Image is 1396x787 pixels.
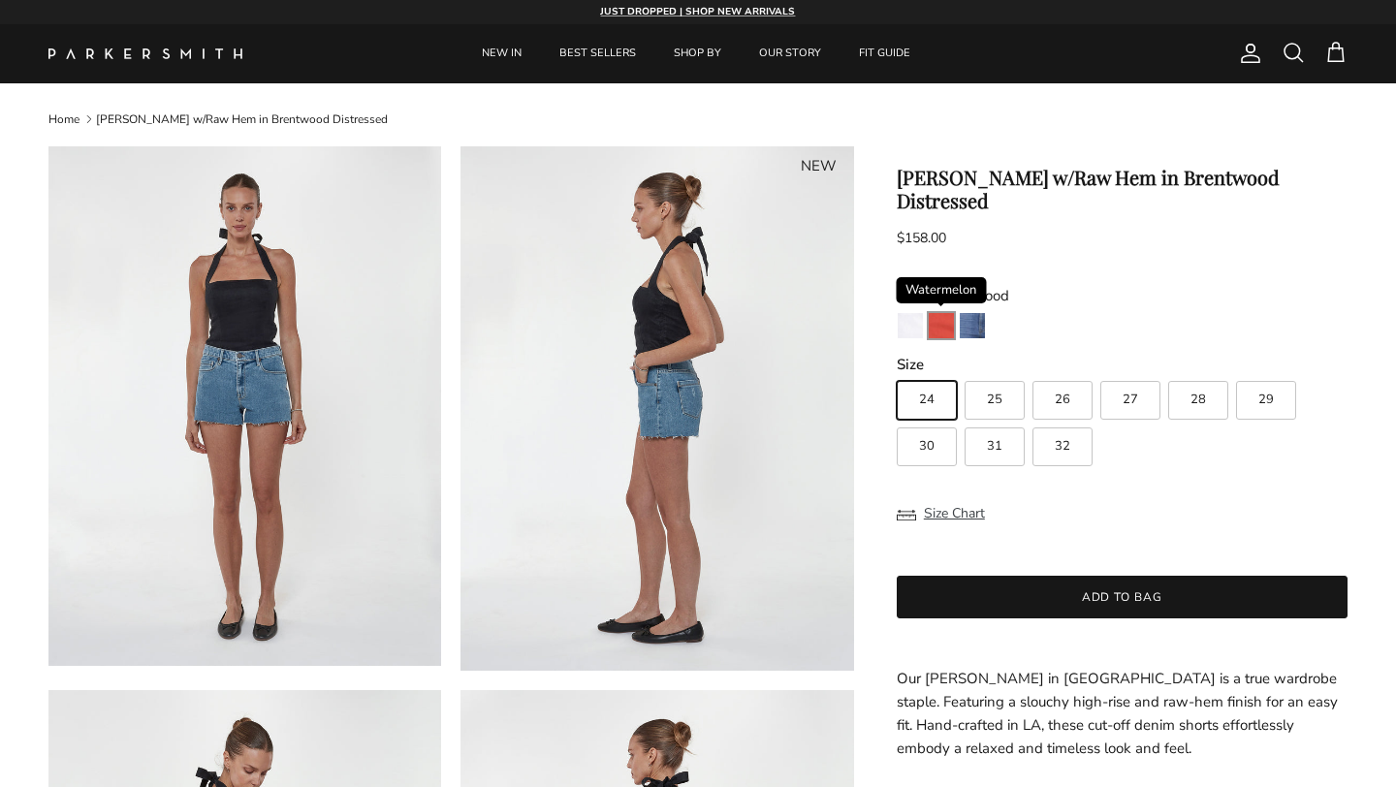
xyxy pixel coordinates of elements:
[742,24,839,83] a: OUR STORY
[841,24,928,83] a: FIT GUIDE
[600,5,795,18] strong: JUST DROPPED | SHOP NEW ARRIVALS
[1055,393,1070,406] span: 26
[898,313,923,338] img: Eternal White
[897,284,1348,307] div: Color: Brentwood
[987,393,1002,406] span: 25
[919,440,935,453] span: 30
[897,166,1348,212] h1: [PERSON_NAME] w/Raw Hem in Brentwood Distressed
[959,312,986,345] a: Brentwood
[542,24,653,83] a: BEST SELLERS
[1258,393,1274,406] span: 29
[1055,440,1070,453] span: 32
[600,4,795,18] a: JUST DROPPED | SHOP NEW ARRIVALS
[897,229,946,247] span: $158.00
[1190,393,1206,406] span: 28
[929,313,954,338] img: Watermelon
[48,48,242,59] img: Parker Smith
[897,312,924,345] a: Eternal White
[1123,393,1138,406] span: 27
[897,355,924,375] legend: Size
[919,393,935,406] span: 24
[1231,42,1262,65] a: Account
[289,24,1103,83] div: Primary
[928,312,955,345] a: Watermelon
[96,111,388,127] a: [PERSON_NAME] w/Raw Hem in Brentwood Distressed
[897,576,1348,618] button: Add to bag
[897,495,985,532] button: Size Chart
[987,440,1002,453] span: 31
[48,110,1348,127] nav: Breadcrumbs
[656,24,739,83] a: SHOP BY
[960,313,985,338] img: Brentwood
[464,24,539,83] a: NEW IN
[897,667,1348,760] p: Our [PERSON_NAME] in [GEOGRAPHIC_DATA] is a true wardrobe staple. Featuring a slouchy high-rise a...
[48,111,79,127] a: Home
